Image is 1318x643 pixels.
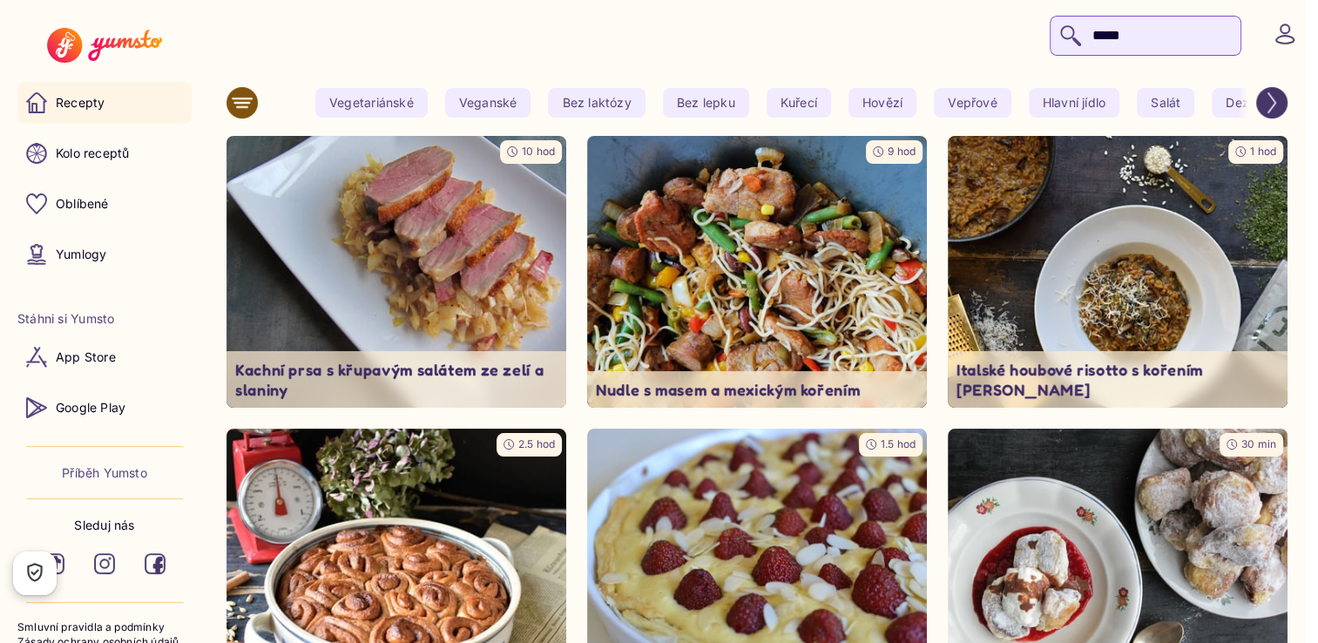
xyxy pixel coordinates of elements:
img: undefined [948,136,1288,408]
p: Google Play [56,399,125,416]
yumsto-tag: Hovězí [848,88,916,118]
a: App Store [17,336,192,378]
a: Kolo receptů [17,132,192,174]
p: Sleduj nás [74,517,134,534]
yumsto-tag: Vegetariánské [315,88,428,118]
p: Kolo receptů [56,145,130,162]
p: Oblíbené [56,195,109,213]
span: 9 hod [888,145,916,158]
yumsto-tag: Salát [1137,88,1194,118]
a: Příběh Yumsto [62,464,147,482]
yumsto-tag: Veganské [445,88,531,118]
p: Italské houbové risotto s kořením [PERSON_NAME] [956,360,1279,399]
span: 1 hod [1250,145,1276,158]
yumsto-tag: Bez laktózy [548,88,645,118]
a: undefined10 hodKachní prsa s křupavým salátem ze zelí a slaniny [226,136,566,408]
p: Kachní prsa s křupavým salátem ze zelí a slaniny [235,360,558,399]
p: Yumlogy [56,246,106,263]
p: Nudle s masem a mexickým kořením [596,380,918,400]
a: undefined1 hodItalské houbové risotto s kořením [PERSON_NAME] [948,136,1288,408]
li: Stáhni si Yumsto [17,310,192,328]
p: Recepty [56,94,105,112]
button: Scroll right [1256,87,1288,118]
a: Recepty [17,82,192,124]
a: Smluvní pravidla a podmínky [17,620,192,635]
yumsto-tag: Hlavní jídlo [1029,88,1120,118]
yumsto-tag: Vepřové [934,88,1010,118]
a: Google Play [17,387,192,429]
span: 2.5 hod [518,437,555,450]
yumsto-tag: Kuřecí [767,88,831,118]
yumsto-tag: Bez lepku [663,88,749,118]
a: Yumlogy [17,234,192,275]
img: Yumsto logo [47,28,161,63]
p: App Store [56,349,116,366]
span: 1.5 hod [881,437,916,450]
a: Oblíbené [17,183,192,225]
span: 10 hod [522,145,555,158]
yumsto-tag: Dezert [1212,88,1279,118]
img: undefined [587,136,927,408]
span: 30 min [1241,437,1276,450]
img: undefined [226,136,566,408]
a: undefined9 hodNudle s masem a mexickým kořením [587,136,927,408]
